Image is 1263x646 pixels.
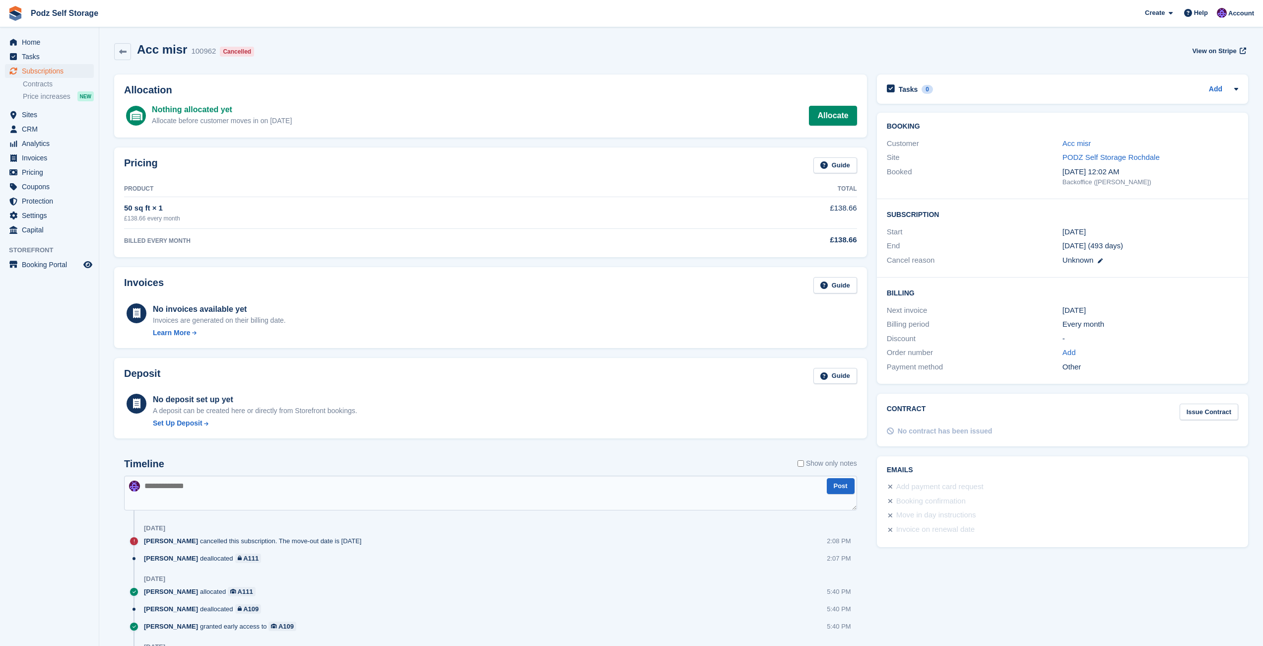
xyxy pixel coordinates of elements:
[124,203,646,214] div: 50 sq ft × 1
[152,116,292,126] div: Allocate before customer moves in on [DATE]
[144,524,165,532] div: [DATE]
[22,151,81,165] span: Invoices
[5,64,94,78] a: menu
[887,319,1063,330] div: Billing period
[153,328,190,338] div: Learn More
[144,575,165,583] div: [DATE]
[124,214,646,223] div: £138.66 every month
[243,604,259,614] div: A109
[144,622,198,631] span: [PERSON_NAME]
[1063,361,1238,373] div: Other
[22,35,81,49] span: Home
[827,604,851,614] div: 5:40 PM
[124,181,646,197] th: Product
[153,328,286,338] a: Learn More
[1063,153,1160,161] a: PODZ Self Storage Rochdale
[243,554,259,563] div: A111
[1228,8,1254,18] span: Account
[77,91,94,101] div: NEW
[268,622,296,631] a: A109
[798,458,804,469] input: Show only notes
[887,240,1063,252] div: End
[1192,46,1236,56] span: View on Stripe
[899,85,918,94] h2: Tasks
[887,333,1063,345] div: Discount
[152,104,292,116] div: Nothing allocated yet
[5,180,94,194] a: menu
[1063,333,1238,345] div: -
[144,587,198,596] span: [PERSON_NAME]
[887,347,1063,359] div: Order number
[887,361,1063,373] div: Payment method
[238,587,253,596] div: A111
[8,6,23,21] img: stora-icon-8386f47178a22dfd0bd8f6a31ec36ba5ce8667c1dd55bd0f319d3a0aa187defe.svg
[153,315,286,326] div: Invoices are generated on their billing date.
[887,166,1063,187] div: Booked
[1063,256,1094,264] span: Unknown
[898,426,993,436] div: No contract has been issued
[124,157,158,174] h2: Pricing
[1188,43,1248,59] a: View on Stripe
[827,587,851,596] div: 5:40 PM
[144,536,366,546] div: cancelled this subscription. The move-out date is [DATE]
[124,84,857,96] h2: Allocation
[922,85,933,94] div: 0
[5,122,94,136] a: menu
[887,404,926,420] h2: Contract
[827,554,851,563] div: 2:07 PM
[191,46,216,57] div: 100962
[5,151,94,165] a: menu
[144,554,266,563] div: deallocated
[896,524,975,536] div: Invoice on renewal date
[5,108,94,122] a: menu
[153,418,357,429] a: Set Up Deposit
[22,180,81,194] span: Coupons
[144,554,198,563] span: [PERSON_NAME]
[646,181,857,197] th: Total
[124,277,164,293] h2: Invoices
[235,554,262,563] a: A111
[1063,139,1091,147] a: Acc misr
[144,622,301,631] div: granted early access to
[5,258,94,272] a: menu
[887,466,1238,474] h2: Emails
[22,165,81,179] span: Pricing
[1217,8,1227,18] img: Jawed Chowdhary
[124,458,164,470] h2: Timeline
[153,418,202,429] div: Set Up Deposit
[5,223,94,237] a: menu
[23,79,94,89] a: Contracts
[5,137,94,150] a: menu
[228,587,256,596] a: A111
[144,536,198,546] span: [PERSON_NAME]
[827,622,851,631] div: 5:40 PM
[153,406,357,416] p: A deposit can be created here or directly from Storefront bookings.
[1063,226,1086,238] time: 2027-01-01 01:00:00 UTC
[813,368,857,384] a: Guide
[887,255,1063,266] div: Cancel reason
[82,259,94,271] a: Preview store
[153,394,357,406] div: No deposit set up yet
[144,604,266,614] div: deallocated
[1194,8,1208,18] span: Help
[646,197,857,228] td: £138.66
[887,305,1063,316] div: Next invoice
[22,108,81,122] span: Sites
[22,137,81,150] span: Analytics
[887,152,1063,163] div: Site
[896,481,984,493] div: Add payment card request
[144,587,261,596] div: allocated
[896,509,976,521] div: Move in day instructions
[9,245,99,255] span: Storefront
[827,478,855,495] button: Post
[887,226,1063,238] div: Start
[22,258,81,272] span: Booking Portal
[1063,241,1123,250] span: [DATE] (493 days)
[278,622,294,631] div: A109
[22,64,81,78] span: Subscriptions
[887,287,1238,297] h2: Billing
[27,5,102,21] a: Podz Self Storage
[1209,84,1222,95] a: Add
[798,458,857,469] label: Show only notes
[896,496,966,507] div: Booking confirmation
